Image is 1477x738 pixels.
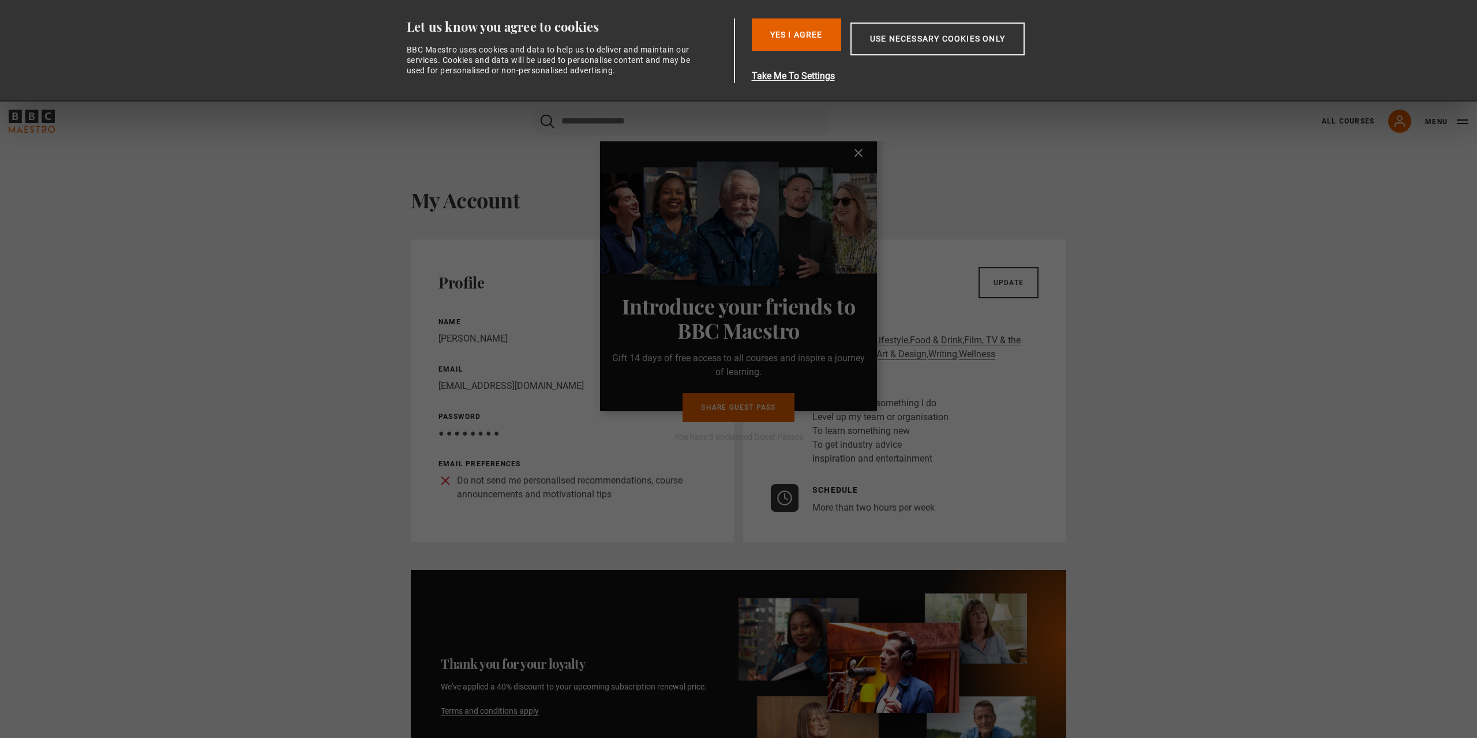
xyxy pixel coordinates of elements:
a: All Courses [1322,116,1374,126]
p: We've applied a 40% discount to your upcoming subscription renewal price. [441,681,711,717]
button: Take Me To Settings [752,69,1079,83]
p: Gift 14 days of free access to all courses and inspire a journey of learning. [609,351,868,379]
h1: My Account [411,188,1066,212]
a: Update [979,267,1039,298]
a: Art & Design [876,349,927,360]
p: Email preferences [438,459,706,469]
p: Email [438,364,706,374]
li: To get better at something I do [812,396,949,410]
p: Goals [812,380,949,392]
li: To get industry advice [812,438,949,452]
li: Level up my team or organisation [812,410,949,424]
button: Submit the search query [541,114,554,129]
svg: BBC Maestro [9,110,55,133]
p: You have 3 unclaimed Guest Passes [609,431,868,443]
p: Schedule [812,484,935,496]
li: Inspiration and entertainment [812,452,949,466]
h2: Profile [438,274,484,292]
a: Food & Drink [910,335,962,346]
a: Writing [928,349,957,360]
div: Let us know you agree to cookies [407,18,730,35]
p: Topics [812,317,1039,329]
a: Share guest pass [683,393,794,422]
button: Use necessary cookies only [850,23,1025,55]
a: Wellness [959,349,995,360]
li: To learn something new [812,424,949,438]
p: [PERSON_NAME] [438,332,706,346]
div: BBC Maestro uses cookies and data to help us to deliver and maintain our services. Cookies and da... [407,44,698,76]
button: Yes I Agree [752,18,841,51]
p: , , , , , , , [812,334,1039,361]
p: [EMAIL_ADDRESS][DOMAIN_NAME] [438,379,706,393]
p: Do not send me personalised recommendations, course announcements and motivational tips [457,474,706,501]
button: Toggle navigation [1425,116,1468,128]
h2: Thank you for your loyalty [441,656,711,672]
a: Terms and conditions apply [441,706,539,716]
p: More than two hours per week [812,501,935,515]
p: Name [438,317,706,327]
h3: Introduce your friends to BBC Maestro [609,294,868,342]
span: ● ● ● ● ● ● ● ● [438,428,499,439]
input: Search [531,107,831,135]
p: Password [438,411,706,422]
